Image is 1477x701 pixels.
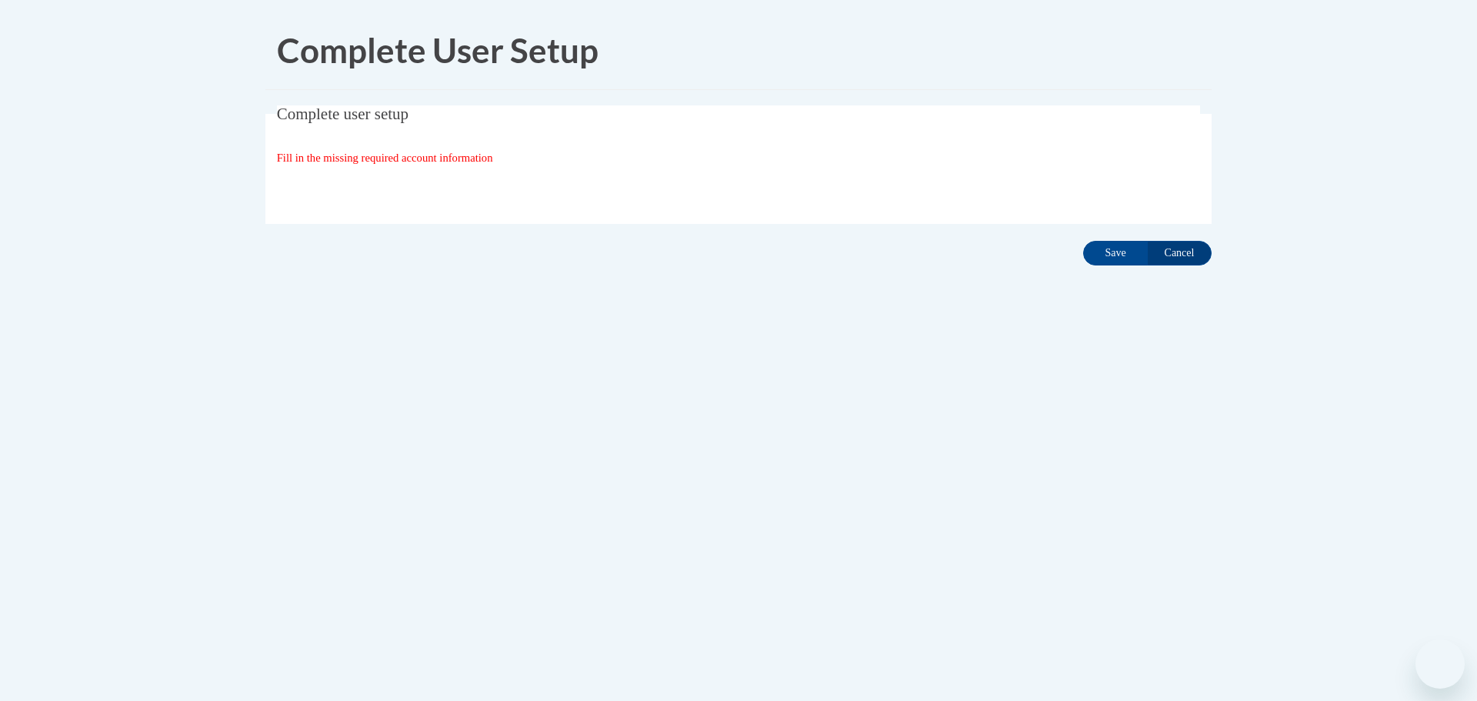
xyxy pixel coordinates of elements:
iframe: Button to launch messaging window [1415,639,1465,689]
span: Complete user setup [277,105,408,123]
span: Complete User Setup [277,30,598,70]
input: Cancel [1147,241,1212,265]
span: Fill in the missing required account information [277,152,493,164]
input: Save [1083,241,1148,265]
